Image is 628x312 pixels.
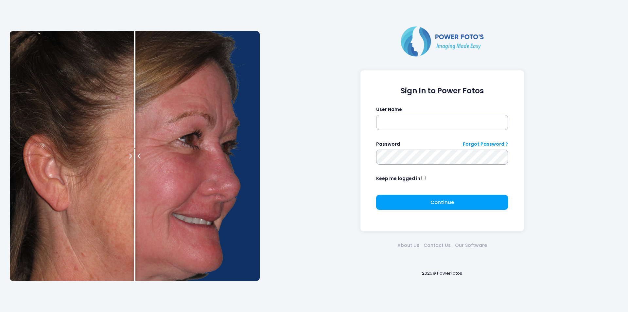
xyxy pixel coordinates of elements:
[463,141,508,148] a: Forgot Password ?
[376,86,508,95] h1: Sign In to Power Fotos
[376,175,420,182] label: Keep me logged in
[376,195,508,210] button: Continue
[398,25,486,58] img: Logo
[376,106,402,113] label: User Name
[453,242,489,249] a: Our Software
[266,259,618,287] div: 2025© PowerFotos
[395,242,421,249] a: About Us
[430,199,454,206] span: Continue
[421,242,453,249] a: Contact Us
[376,141,400,148] label: Password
